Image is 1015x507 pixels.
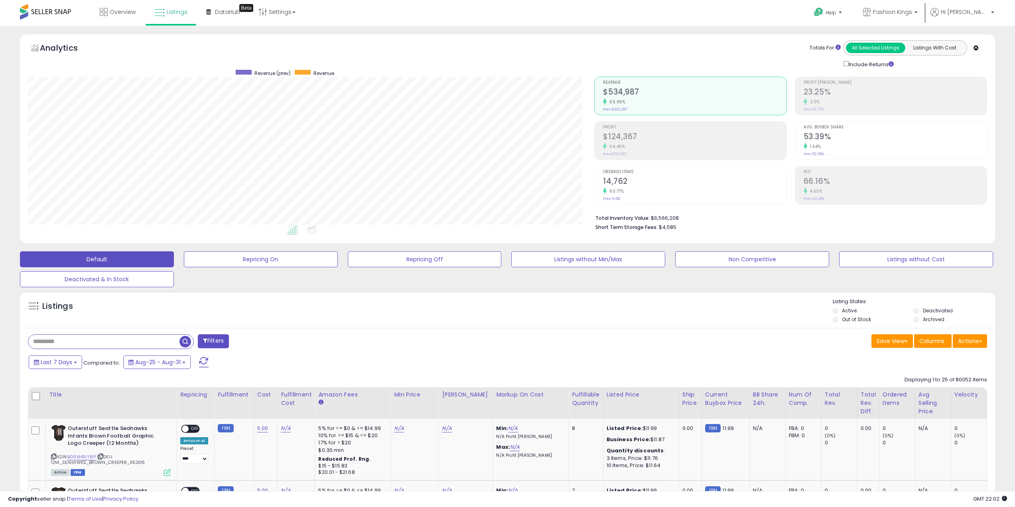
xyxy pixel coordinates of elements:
[110,8,136,16] span: Overview
[442,424,451,432] a: N/A
[804,125,987,130] span: Avg. Buybox Share
[804,177,987,187] h2: 66.16%
[41,358,72,366] span: Last 7 Days
[442,391,489,399] div: [PERSON_NAME]
[198,334,229,348] button: Filters
[804,152,824,156] small: Prev: 52.58%
[318,469,384,476] div: $20.01 - $21.68
[918,487,945,494] div: N/A
[496,453,562,458] p: N/A Profit [PERSON_NAME]
[51,425,171,475] div: ASIN:
[313,70,334,77] span: Revenue
[753,487,779,494] div: N/A
[814,7,824,17] i: Get Help
[572,487,597,494] div: 7
[257,424,268,432] a: 5.00
[753,425,779,432] div: N/A
[394,391,435,399] div: Min Price
[883,439,915,446] div: 0
[954,432,966,439] small: (0%)
[42,301,73,312] h5: Listings
[603,196,621,201] small: Prev: 9,182
[607,425,673,432] div: $11.99
[839,251,993,267] button: Listings without Cost
[318,399,323,406] small: Amazon Fees.
[807,99,820,105] small: 2.11%
[254,70,291,77] span: Revenue (prev)
[723,487,734,494] span: 11.99
[318,456,371,462] b: Reduced Prof. Rng.
[607,447,664,454] b: Quantity discounts
[842,307,857,314] label: Active
[607,436,650,443] b: Business Price:
[8,495,37,503] strong: Copyright
[705,391,746,407] div: Current Buybox Price
[846,43,905,53] button: All Selected Listings
[826,9,836,16] span: Help
[682,391,698,407] div: Ship Price
[493,387,569,419] th: The percentage added to the cost of goods (COGS) that forms the calculator for Min & Max prices.
[838,59,903,69] div: Include Returns
[883,391,912,407] div: Ordered Items
[496,424,508,432] b: Min:
[20,251,174,267] button: Default
[603,107,627,112] small: Prev: $322,387
[682,425,696,432] div: 0.00
[807,188,823,194] small: 4.55%
[442,487,451,495] a: N/A
[572,391,599,407] div: Fulfillable Quantity
[607,99,625,105] small: 65.95%
[40,42,93,55] h5: Analytics
[954,439,987,446] div: 0
[29,355,82,369] button: Last 7 Days
[281,391,311,407] div: Fulfillment Cost
[842,316,871,323] label: Out of Stock
[218,486,233,495] small: FBM
[508,487,518,495] a: N/A
[511,251,665,267] button: Listings without Min/Max
[318,447,384,454] div: $0.30 min
[318,425,384,432] div: 5% for >= $0 & <= $14.99
[973,495,1007,503] span: 2025-09-8 22:02 GMT
[941,8,989,16] span: Hi [PERSON_NAME]
[189,426,201,432] span: OFF
[318,463,384,470] div: $15 - $15.83
[318,432,384,439] div: 10% for >= $15 & <= $20
[318,391,387,399] div: Amazon Fees
[804,132,987,143] h2: 53.39%
[919,337,944,345] span: Columns
[68,495,102,503] a: Terms of Use
[218,391,250,399] div: Fulfillment
[675,251,829,267] button: Non Competitive
[607,436,673,443] div: $11.87
[804,170,987,174] span: ROI
[723,424,734,432] span: 11.99
[825,391,854,407] div: Total Rev.
[923,307,953,314] label: Deactivated
[510,443,520,451] a: N/A
[603,152,627,156] small: Prev: $73,393
[603,87,786,98] h2: $534,987
[659,223,676,231] span: $4,585
[218,424,233,432] small: FBM
[257,487,268,495] a: 5.00
[905,43,964,53] button: Listings With Cost
[215,8,240,16] span: DataHub
[825,432,836,439] small: (0%)
[607,487,643,494] b: Listed Price:
[883,487,915,494] div: 0
[953,334,987,348] button: Actions
[8,495,138,503] div: seller snap | |
[496,391,565,399] div: Markup on Cost
[918,425,945,432] div: N/A
[496,434,562,440] p: N/A Profit [PERSON_NAME]
[180,391,211,399] div: Repricing
[67,454,96,460] a: B06XHRLY8P
[861,391,876,416] div: Total Rev. Diff.
[825,439,857,446] div: 0
[83,359,120,367] span: Compared to:
[789,425,815,432] div: FBA: 0
[807,144,821,150] small: 1.54%
[239,4,253,12] div: Tooltip anchor
[607,455,673,462] div: 3 Items, Price: $11.76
